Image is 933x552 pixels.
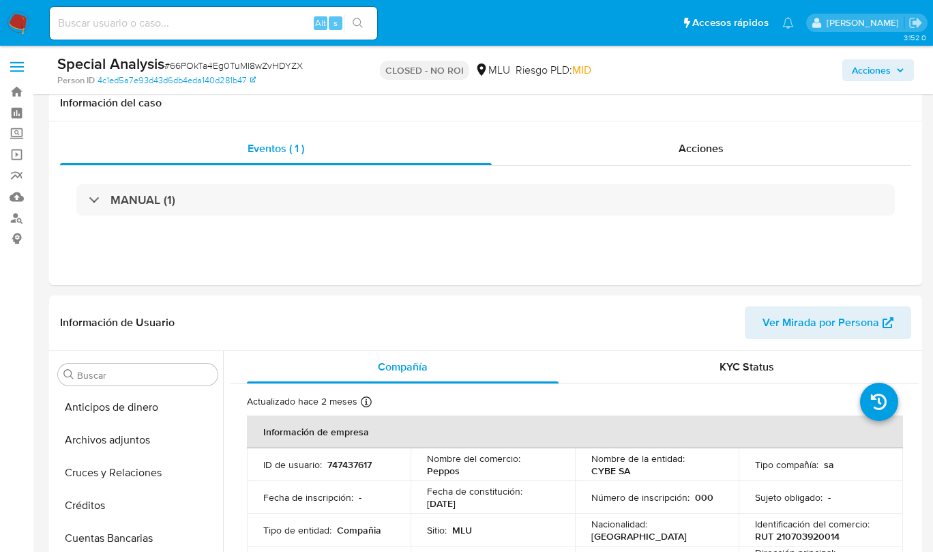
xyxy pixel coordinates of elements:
p: Peppos [427,465,460,477]
span: KYC Status [720,359,774,375]
p: 000 [695,491,713,504]
span: Acciones [852,59,891,81]
p: [DATE] [427,497,456,510]
p: Número de inscripción : [591,491,690,504]
button: Buscar [63,369,74,380]
span: Accesos rápidos [692,16,769,30]
p: Tipo de entidad : [263,524,331,536]
b: Person ID [57,74,95,87]
p: MLU [452,524,472,536]
button: Créditos [53,489,223,522]
p: CLOSED - NO ROI [380,61,469,80]
div: MANUAL (1) [76,184,895,216]
button: search-icon [344,14,372,33]
span: Eventos ( 1 ) [248,141,304,156]
p: Nacionalidad : [591,518,647,530]
p: Identificación del comercio : [755,518,870,530]
button: Anticipos de dinero [53,391,223,424]
b: Special Analysis [57,53,164,74]
button: Cruces y Relaciones [53,456,223,489]
span: s [334,16,338,29]
input: Buscar [77,369,212,381]
span: Ver Mirada por Persona [762,306,879,339]
p: 747437617 [327,459,372,471]
p: ximena.felix@mercadolibre.com [827,16,904,29]
p: Fecha de inscripción : [263,491,353,504]
p: Compañia [337,524,381,536]
span: Compañía [378,359,428,375]
p: Sujeto obligado : [755,491,823,504]
p: Fecha de constitución : [427,485,522,497]
span: # 66POkTa4Eg0TuMI8wZvHDYZX [164,59,303,72]
p: Sitio : [427,524,447,536]
h3: MANUAL (1) [110,192,175,207]
p: Tipo compañía : [755,459,818,471]
h1: Información del caso [60,96,911,110]
span: Acciones [679,141,724,156]
p: RUT 210703920014 [755,530,840,542]
p: sa [824,459,834,471]
input: Buscar usuario o caso... [50,14,377,32]
p: Nombre del comercio : [427,452,520,465]
h1: Información de Usuario [60,316,175,330]
span: MID [572,62,591,78]
p: - [359,491,361,504]
button: Archivos adjuntos [53,424,223,456]
button: Acciones [842,59,914,81]
p: CYBE SA [591,465,630,477]
p: - [828,491,831,504]
div: MLU [475,63,510,78]
a: 4c1ed5a7e93d43d6db4eda140d281b47 [98,74,256,87]
a: Salir [908,16,923,30]
p: Nombre de la entidad : [591,452,685,465]
p: [GEOGRAPHIC_DATA] [591,530,687,542]
p: ID de usuario : [263,459,322,471]
p: Actualizado hace 2 meses [247,395,357,408]
span: Riesgo PLD: [516,63,591,78]
a: Notificaciones [782,17,794,29]
button: Ver Mirada por Persona [745,306,911,339]
th: Información de empresa [247,416,903,448]
span: Alt [315,16,326,29]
